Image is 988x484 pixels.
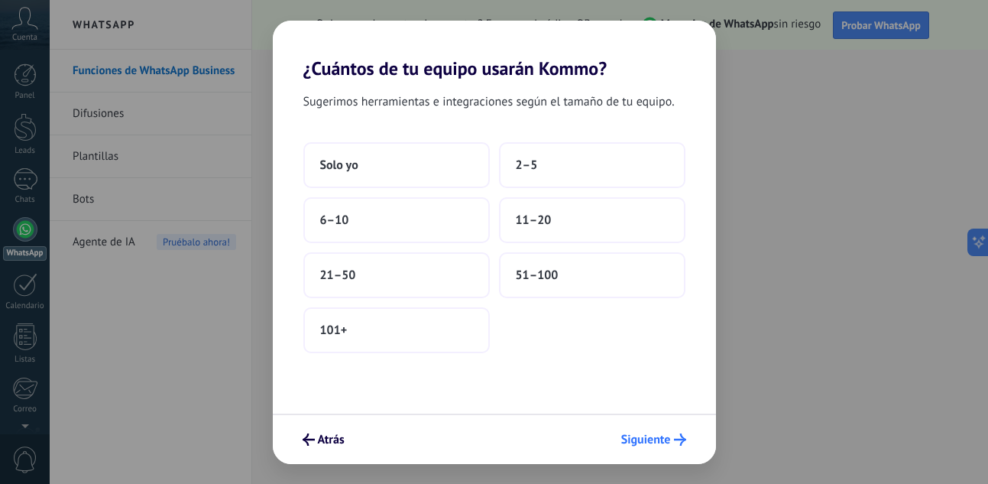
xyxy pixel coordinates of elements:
span: 11–20 [516,213,552,228]
h2: ¿Cuántos de tu equipo usarán Kommo? [273,21,716,80]
span: 101+ [320,323,348,338]
button: Atrás [296,427,351,453]
button: 6–10 [303,197,490,243]
button: 101+ [303,307,490,353]
button: Solo yo [303,142,490,188]
button: 51–100 [499,252,685,298]
span: Atrás [318,434,345,445]
button: 2–5 [499,142,685,188]
button: 11–20 [499,197,685,243]
button: 21–50 [303,252,490,298]
span: 21–50 [320,268,356,283]
span: 2–5 [516,158,538,173]
span: Solo yo [320,158,358,173]
span: Siguiente [621,434,671,445]
span: Sugerimos herramientas e integraciones según el tamaño de tu equipo. [303,92,675,112]
span: 51–100 [516,268,559,283]
span: 6–10 [320,213,349,228]
button: Siguiente [614,427,693,453]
